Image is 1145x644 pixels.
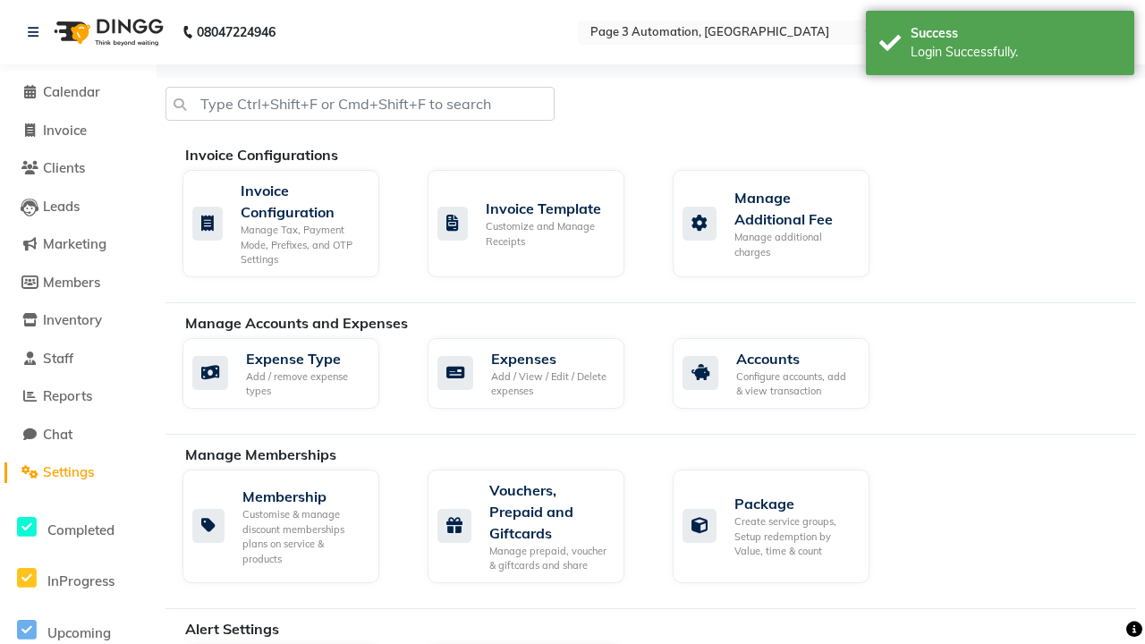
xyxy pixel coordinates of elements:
a: Leads [4,197,152,217]
img: logo [46,7,168,57]
a: Invoice TemplateCustomize and Manage Receipts [428,170,646,277]
div: Login Successfully. [911,43,1121,62]
a: AccountsConfigure accounts, add & view transaction [673,338,891,409]
a: PackageCreate service groups, Setup redemption by Value, time & count [673,470,891,583]
div: Create service groups, Setup redemption by Value, time & count [734,514,855,559]
a: Reports [4,386,152,407]
span: Calendar [43,83,100,100]
span: Leads [43,198,80,215]
div: Manage Additional Fee [734,187,855,230]
div: Configure accounts, add & view transaction [736,369,855,399]
div: Expense Type [246,348,365,369]
span: Invoice [43,122,87,139]
div: Customize and Manage Receipts [486,219,610,249]
span: Settings [43,463,94,480]
a: Members [4,273,152,293]
span: InProgress [47,572,114,589]
span: Staff [43,350,73,367]
b: 08047224946 [197,7,276,57]
div: Manage additional charges [734,230,855,259]
span: Upcoming [47,624,111,641]
span: Completed [47,521,114,538]
a: Chat [4,425,152,445]
div: Package [734,493,855,514]
a: Expense TypeAdd / remove expense types [182,338,401,409]
span: Inventory [43,311,102,328]
div: Customise & manage discount memberships plans on service & products [242,507,365,566]
div: Success [911,24,1121,43]
div: Vouchers, Prepaid and Giftcards [489,479,610,544]
div: Expenses [491,348,610,369]
span: Members [43,274,100,291]
div: Manage Tax, Payment Mode, Prefixes, and OTP Settings [241,223,365,267]
a: Marketing [4,234,152,255]
a: Calendar [4,82,152,103]
div: Accounts [736,348,855,369]
span: Chat [43,426,72,443]
a: Staff [4,349,152,369]
a: ExpensesAdd / View / Edit / Delete expenses [428,338,646,409]
span: Marketing [43,235,106,252]
a: Settings [4,462,152,483]
span: Reports [43,387,92,404]
div: Invoice Configuration [241,180,365,223]
a: Clients [4,158,152,179]
a: Inventory [4,310,152,331]
a: MembershipCustomise & manage discount memberships plans on service & products [182,470,401,583]
div: Membership [242,486,365,507]
div: Invoice Template [486,198,610,219]
div: Add / remove expense types [246,369,365,399]
a: Manage Additional FeeManage additional charges [673,170,891,277]
span: Clients [43,159,85,176]
a: Invoice [4,121,152,141]
div: Manage prepaid, voucher & giftcards and share [489,544,610,573]
div: Add / View / Edit / Delete expenses [491,369,610,399]
input: Type Ctrl+Shift+F or Cmd+Shift+F to search [165,87,555,121]
a: Vouchers, Prepaid and GiftcardsManage prepaid, voucher & giftcards and share [428,470,646,583]
a: Invoice ConfigurationManage Tax, Payment Mode, Prefixes, and OTP Settings [182,170,401,277]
